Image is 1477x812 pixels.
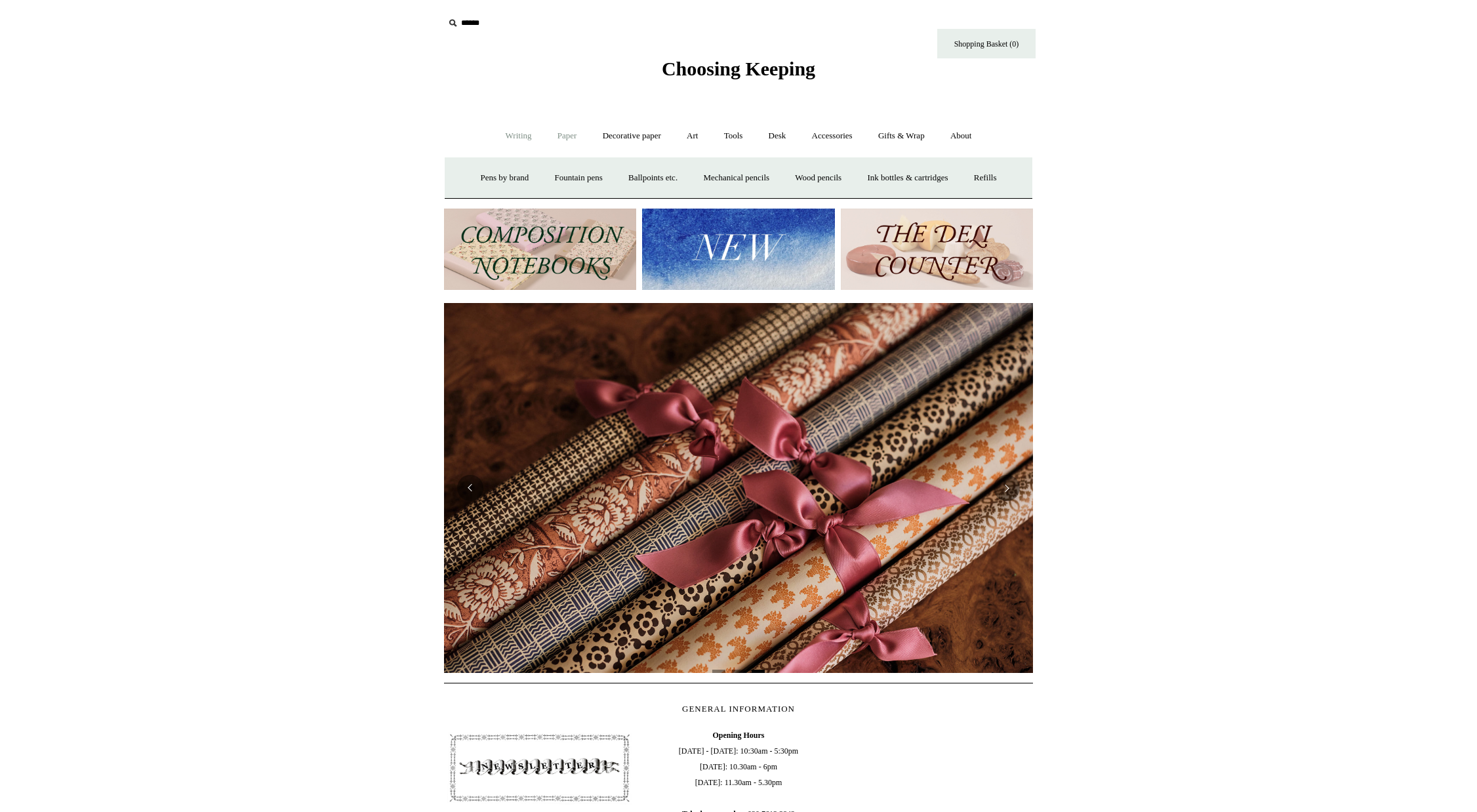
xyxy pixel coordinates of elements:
a: Fountain pens [542,161,614,195]
button: Previous [457,475,483,501]
img: pf-4db91bb9--1305-Newsletter-Button_1200x.jpg [444,727,634,809]
a: Decorative paper [591,119,673,153]
a: Desk [757,119,798,153]
a: Shopping Basket (0) [937,29,1036,58]
a: Writing [494,119,544,153]
a: About [939,119,984,153]
a: Wood pencils [783,161,853,195]
img: Early Bird [444,303,1033,673]
a: Gifts & Wrap [866,119,937,153]
a: Art [675,119,710,153]
a: Pens by brand [469,161,541,195]
a: Paper [546,119,589,153]
button: Page 3 [752,670,765,673]
a: Refills [962,161,1009,195]
span: Choosing Keeping [662,58,815,79]
a: Mechanical pencils [691,161,781,195]
a: Ballpoints etc. [617,161,689,195]
a: Tools [712,119,755,153]
a: Choosing Keeping [662,68,815,77]
button: Page 2 [732,670,745,673]
a: Accessories [800,119,864,153]
button: Next [994,475,1020,501]
img: 202302 Composition ledgers.jpg__PID:69722ee6-fa44-49dd-a067-31375e5d54ec [444,209,636,291]
img: New.jpg__PID:f73bdf93-380a-4a35-bcfe-7823039498e1 [642,209,834,291]
img: The Deli Counter [841,209,1033,291]
button: Page 1 [712,670,725,673]
a: Ink bottles & cartridges [855,161,960,195]
b: Opening Hours [712,731,764,740]
span: GENERAL INFORMATION [682,704,795,714]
